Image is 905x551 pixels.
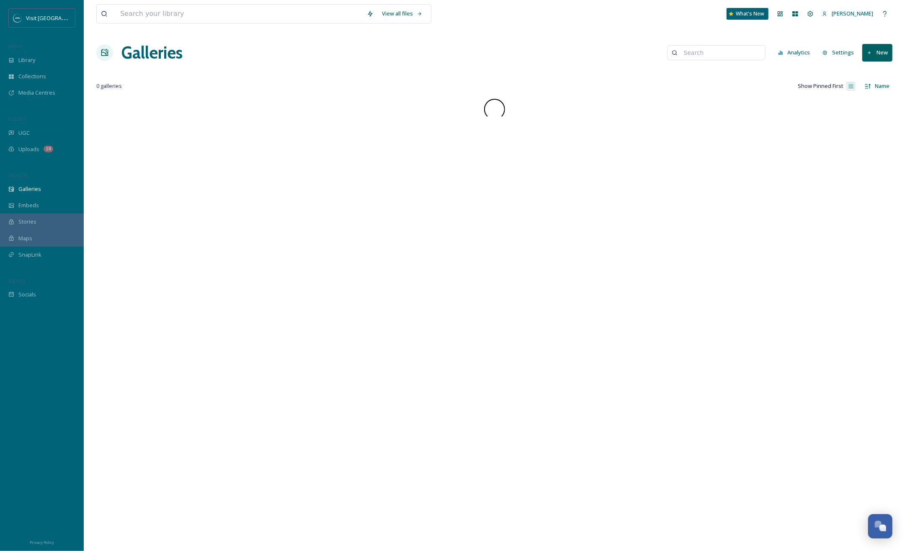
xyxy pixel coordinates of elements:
span: Visit [GEOGRAPHIC_DATA][US_STATE] [26,14,119,22]
button: Settings [818,44,858,61]
a: View all files [378,5,427,22]
a: [PERSON_NAME] [818,5,877,22]
span: COLLECT [8,116,26,122]
span: Library [18,56,35,64]
div: 18 [44,146,53,152]
span: SnapLink [18,251,41,259]
span: [PERSON_NAME] [832,10,873,17]
a: Privacy Policy [30,537,54,547]
a: Galleries [121,40,183,65]
button: Open Chat [868,514,892,538]
span: Embeds [18,201,39,209]
span: Galleries [18,185,41,193]
span: Privacy Policy [30,540,54,545]
span: Media Centres [18,89,55,97]
span: MEDIA [8,43,23,49]
span: Stories [18,218,36,226]
span: SOCIALS [8,278,25,284]
span: 0 galleries [96,82,122,90]
span: Collections [18,72,46,80]
span: WIDGETS [8,172,28,178]
button: New [862,44,892,61]
input: Search your library [116,5,363,23]
span: Socials [18,291,36,299]
span: Uploads [18,145,39,153]
img: SM%20Social%20Profile.png [13,14,22,22]
a: Analytics [774,44,819,61]
input: Search [680,44,761,61]
button: Analytics [774,44,815,61]
a: Settings [818,44,862,61]
span: UGC [18,129,30,137]
div: Name [872,79,892,93]
span: Show Pinned First [798,82,843,90]
span: Maps [18,234,32,242]
a: What's New [727,8,768,20]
